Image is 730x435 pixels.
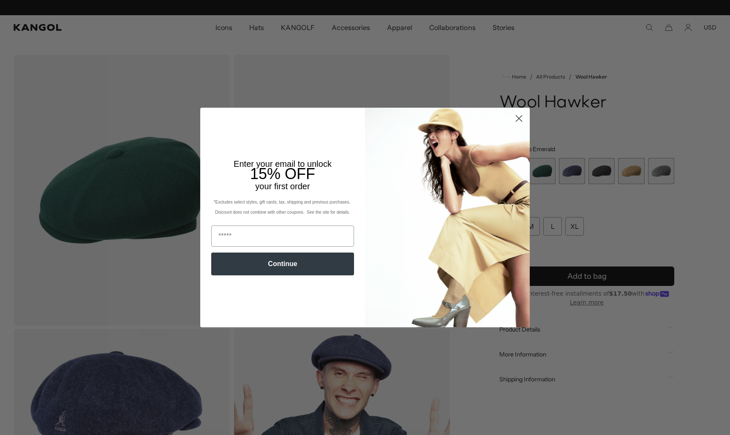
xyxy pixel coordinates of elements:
[255,182,310,191] span: your first order
[211,253,354,275] button: Continue
[250,165,315,182] span: 15% OFF
[234,159,332,169] span: Enter your email to unlock
[214,200,351,215] span: *Excludes select styles, gift cards, tax, shipping and previous purchases. Discount does not comb...
[211,226,354,247] input: Email
[512,111,526,126] button: Close dialog
[365,108,530,327] img: 93be19ad-e773-4382-80b9-c9d740c9197f.jpeg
